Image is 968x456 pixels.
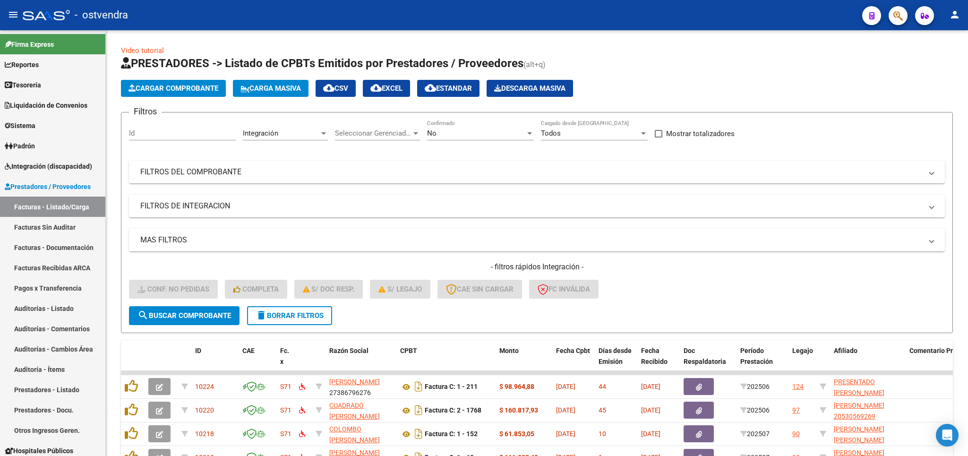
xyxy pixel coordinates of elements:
span: S/ Doc Resp. [303,285,355,293]
span: Mostrar totalizadores [666,128,735,139]
strong: $ 61.853,05 [499,430,534,438]
span: [DATE] [556,430,575,438]
datatable-header-cell: Días desde Emisión [595,341,637,382]
span: 45 [599,406,606,414]
div: Open Intercom Messenger [936,424,959,447]
span: PRESENTADO [PERSON_NAME] 27561264061 [834,378,884,407]
span: Borrar Filtros [256,311,324,320]
span: Cargar Comprobante [128,84,218,93]
span: EXCEL [370,84,403,93]
span: S/ legajo [378,285,422,293]
span: Seleccionar Gerenciador [335,129,411,138]
datatable-header-cell: ID [191,341,239,382]
mat-panel-title: FILTROS DEL COMPROBANTE [140,167,922,177]
span: Completa [233,285,279,293]
mat-icon: menu [8,9,19,20]
span: Buscar Comprobante [137,311,231,320]
strong: Factura C: 1 - 211 [425,383,478,391]
datatable-header-cell: Fecha Recibido [637,341,680,382]
span: Descarga Masiva [494,84,565,93]
datatable-header-cell: CPBT [396,341,496,382]
button: S/ legajo [370,280,430,299]
button: Completa [225,280,287,299]
mat-icon: search [137,310,149,321]
button: Borrar Filtros [247,306,332,325]
div: 124 [792,381,804,392]
span: CAE [242,347,255,354]
span: Hospitales Públicos [5,446,73,456]
mat-expansion-panel-header: FILTROS DEL COMPROBANTE [129,161,945,183]
span: Liquidación de Convenios [5,100,87,111]
span: FC Inválida [538,285,590,293]
span: [DATE] [556,406,575,414]
span: [DATE] [556,383,575,390]
span: Integración (discapacidad) [5,161,92,172]
span: Conf. no pedidas [137,285,209,293]
button: FC Inválida [529,280,599,299]
span: Razón Social [329,347,368,354]
span: COLOMBO [PERSON_NAME] [329,425,380,444]
mat-icon: cloud_download [323,82,334,94]
span: [DATE] [641,406,660,414]
i: Descargar documento [412,403,425,418]
span: 202507 [740,430,770,438]
span: ID [195,347,201,354]
datatable-header-cell: Legajo [788,341,816,382]
span: Legajo [792,347,813,354]
span: [PERSON_NAME] [PERSON_NAME] 27579281915 [834,425,884,455]
datatable-header-cell: Razón Social [326,341,396,382]
span: [PERSON_NAME] 20530569269 [834,402,884,420]
span: 10224 [195,383,214,390]
span: 202506 [740,406,770,414]
button: Carga Masiva [233,80,308,97]
span: CUADRADO [PERSON_NAME] [329,402,380,420]
span: [DATE] [641,383,660,390]
mat-icon: cloud_download [425,82,436,94]
mat-icon: cloud_download [370,82,382,94]
span: [DATE] [641,430,660,438]
strong: $ 160.817,93 [499,406,538,414]
button: Buscar Comprobante [129,306,240,325]
span: CAE SIN CARGAR [446,285,514,293]
div: 90 [792,429,800,439]
div: 97 [792,405,800,416]
span: Prestadores / Proveedores [5,181,91,192]
mat-icon: person [949,9,960,20]
button: Estandar [417,80,480,97]
span: 10220 [195,406,214,414]
span: CSV [323,84,348,93]
span: Firma Express [5,39,54,50]
button: EXCEL [363,80,410,97]
span: Tesorería [5,80,41,90]
span: - ostvendra [75,5,128,26]
span: Período Prestación [740,347,773,365]
span: Padrón [5,141,35,151]
datatable-header-cell: Monto [496,341,552,382]
span: Integración [243,129,278,138]
strong: $ 98.964,88 [499,383,534,390]
i: Descargar documento [412,426,425,441]
span: S71 [280,383,291,390]
mat-panel-title: FILTROS DE INTEGRACION [140,201,922,211]
datatable-header-cell: Fc. x [276,341,295,382]
span: PRESTADORES -> Listado de CPBTs Emitidos por Prestadores / Proveedores [121,57,523,70]
strong: Factura C: 2 - 1768 [425,407,481,414]
button: Descarga Masiva [487,80,573,97]
span: Días desde Emisión [599,347,632,365]
span: Sistema [5,120,35,131]
button: CSV [316,80,356,97]
h4: - filtros rápidos Integración - [129,262,945,272]
mat-panel-title: MAS FILTROS [140,235,922,245]
mat-expansion-panel-header: FILTROS DE INTEGRACION [129,195,945,217]
app-download-masive: Descarga masiva de comprobantes (adjuntos) [487,80,573,97]
span: 10 [599,430,606,438]
span: S71 [280,406,291,414]
datatable-header-cell: Período Prestación [737,341,788,382]
button: Cargar Comprobante [121,80,226,97]
div: 27386796276 [329,377,393,396]
span: 44 [599,383,606,390]
span: (alt+q) [523,60,546,69]
button: S/ Doc Resp. [294,280,363,299]
span: No [427,129,437,138]
span: Fecha Recibido [641,347,668,365]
